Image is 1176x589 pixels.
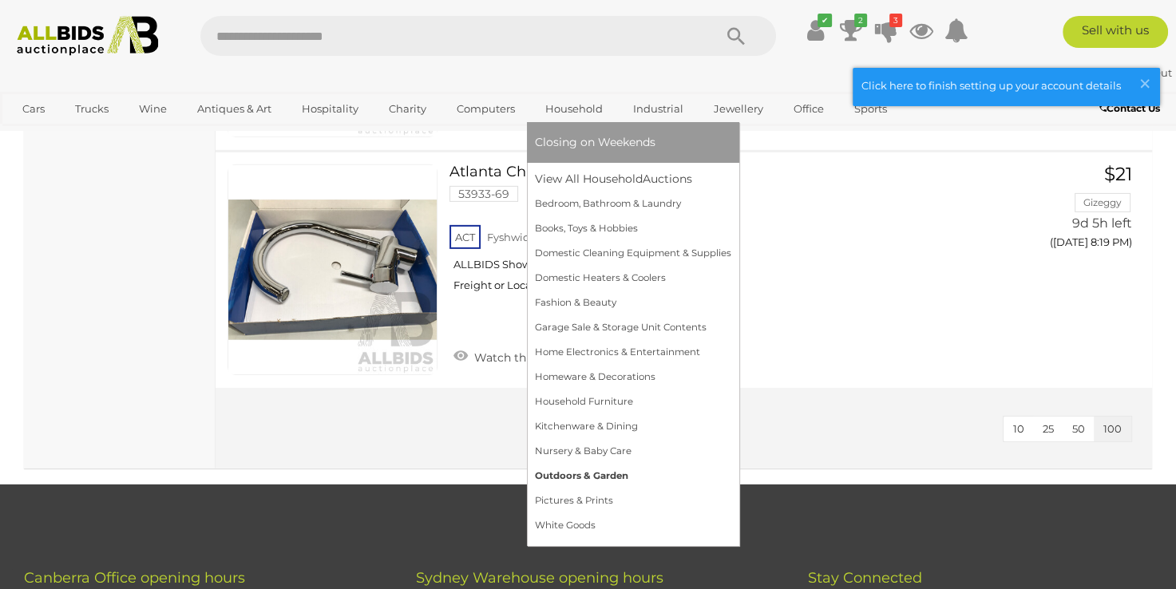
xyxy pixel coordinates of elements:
[854,14,867,27] i: 2
[808,569,922,587] span: Stay Connected
[449,344,568,368] a: Watch this item
[129,96,177,122] a: Wine
[461,164,984,304] a: Atlanta Chrome Sink Mixer 53933-69 ACT Fyshwick ALLBIDS Showroom [GEOGRAPHIC_DATA] Freight or Loc...
[470,350,564,365] span: Watch this item
[12,122,146,148] a: [GEOGRAPHIC_DATA]
[12,96,55,122] a: Cars
[416,569,663,587] span: Sydney Warehouse opening hours
[291,96,369,122] a: Hospitality
[446,96,525,122] a: Computers
[9,16,167,56] img: Allbids.com.au
[1004,417,1034,441] button: 10
[1052,66,1120,79] a: Hankhead
[1120,66,1123,79] span: |
[623,96,694,122] a: Industrial
[1138,68,1152,99] span: ×
[1033,417,1063,441] button: 25
[1103,422,1122,435] span: 100
[1094,417,1131,441] button: 100
[187,96,282,122] a: Antiques & Art
[1013,422,1024,435] span: 10
[1052,66,1118,79] strong: Hankhead
[1104,163,1132,185] span: $21
[703,96,774,122] a: Jewellery
[818,14,832,27] i: ✔
[696,16,776,56] button: Search
[874,16,898,45] a: 3
[889,14,902,27] i: 3
[783,96,834,122] a: Office
[1063,417,1095,441] button: 50
[1072,422,1085,435] span: 50
[839,16,863,45] a: 2
[804,16,828,45] a: ✔
[1063,16,1168,48] a: Sell with us
[1008,164,1137,258] a: $21 Gizeggy 9d 5h left ([DATE] 8:19 PM)
[1099,102,1160,114] b: Contact Us
[844,96,897,122] a: Sports
[1043,422,1054,435] span: 25
[378,96,437,122] a: Charity
[24,569,245,587] span: Canberra Office opening hours
[1126,66,1172,79] a: Sign Out
[535,96,613,122] a: Household
[65,96,119,122] a: Trucks
[1099,100,1164,117] a: Contact Us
